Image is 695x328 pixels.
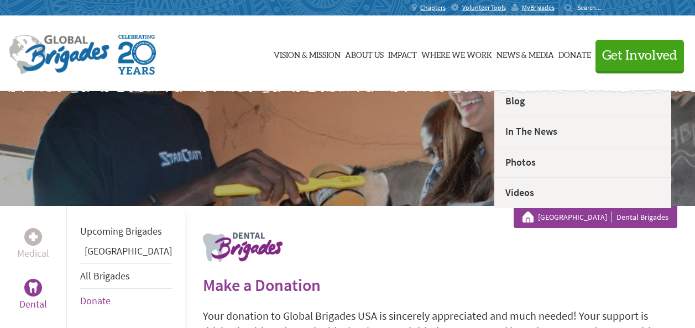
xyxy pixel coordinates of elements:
[19,297,47,312] p: Dental
[577,3,609,12] input: Search...
[595,40,684,71] button: Get Involved
[462,3,506,12] span: Volunteer Tools
[19,279,47,312] a: DentalDental
[497,26,554,81] a: News & Media
[522,211,668,223] div: Dental Brigades
[85,245,172,257] a: [GEOGRAPHIC_DATA]
[80,219,172,244] li: Upcoming Brigades
[17,246,49,261] p: Medical
[522,3,555,12] span: MyBrigades
[538,211,612,223] a: [GEOGRAPHIC_DATA]
[24,228,42,246] div: Medical
[80,263,172,289] li: All Brigades
[24,279,42,297] div: Dental
[558,26,591,81] a: Donate
[203,275,677,295] h2: Make a Donation
[80,294,111,307] a: Donate
[80,244,172,263] li: Panama
[388,26,417,81] a: Impact
[80,289,172,313] li: Donate
[421,26,492,81] a: Where We Work
[494,147,671,178] a: Photos
[345,26,384,81] a: About Us
[494,86,671,117] a: Blog
[420,3,446,12] span: Chapters
[494,177,671,208] a: Videos
[203,232,283,262] img: logo-dental.png
[274,26,341,81] a: Vision & Mission
[602,49,677,62] span: Get Involved
[80,225,162,237] a: Upcoming Brigades
[118,35,156,75] img: Global Brigades Celebrating 20 Years
[9,35,109,75] img: Global Brigades Logo
[80,269,130,282] a: All Brigades
[29,282,38,293] img: Dental
[29,232,38,241] img: Medical
[494,116,671,147] a: In The News
[17,228,49,261] a: MedicalMedical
